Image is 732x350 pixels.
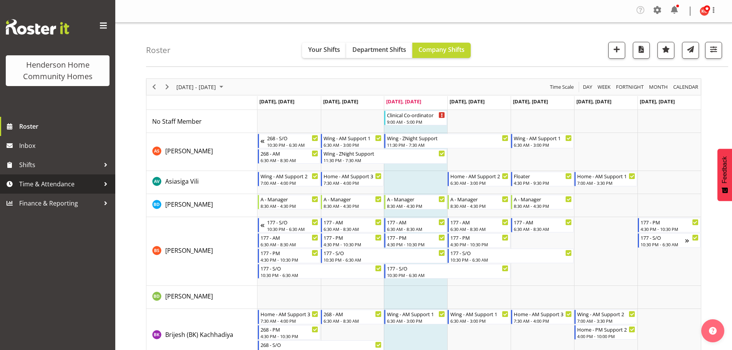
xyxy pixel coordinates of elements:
[608,42,625,59] button: Add a new shift
[450,310,508,318] div: Wing - AM Support 1
[165,330,233,339] a: Brijesh (BK) Kachhadiya
[576,98,611,105] span: [DATE], [DATE]
[261,241,319,247] div: 6:30 AM - 8:30 AM
[514,203,572,209] div: 8:30 AM - 4:30 PM
[386,98,421,105] span: [DATE], [DATE]
[577,310,635,318] div: Wing - AM Support 2
[324,218,382,226] div: 177 - AM
[450,226,508,232] div: 6:30 AM - 8:30 AM
[577,333,635,339] div: 4:00 PM - 10:00 PM
[19,140,111,151] span: Inbox
[450,203,508,209] div: 8:30 AM - 4:30 PM
[514,180,572,186] div: 4:30 PM - 9:30 PM
[450,257,572,263] div: 10:30 PM - 6:30 AM
[175,82,227,92] button: August 25 - 31, 2025
[514,310,572,318] div: Home - AM Support 3
[146,46,171,55] h4: Roster
[387,195,445,203] div: A - Manager
[384,134,510,148] div: Arshdeep Singh"s event - Wing - ZNight Support Begin From Wednesday, August 27, 2025 at 11:30:00 ...
[596,82,612,92] button: Timeline Week
[682,42,699,59] button: Send a list of all shifts for the selected filtered period to all rostered employees.
[514,226,572,232] div: 6:30 AM - 8:30 AM
[412,43,471,58] button: Company Shifts
[321,249,447,263] div: Billie Sothern"s event - 177 - S/O Begin From Tuesday, August 26, 2025 at 10:30:00 PM GMT+12:00 E...
[641,241,685,247] div: 10:30 PM - 6:30 AM
[261,264,382,272] div: 177 - S/O
[165,246,213,255] span: [PERSON_NAME]
[324,249,445,257] div: 177 - S/O
[261,318,319,324] div: 7:30 AM - 4:00 PM
[321,195,383,209] div: Barbara Dunlop"s event - A - Manager Begin From Tuesday, August 26, 2025 at 8:30:00 AM GMT+12:00 ...
[258,325,320,340] div: Brijesh (BK) Kachhadiya"s event - 268 - PM Begin From Monday, August 25, 2025 at 4:30:00 PM GMT+1...
[267,134,319,142] div: 268 - S/O
[6,19,69,35] img: Rosterit website logo
[324,241,382,247] div: 4:30 PM - 10:30 PM
[450,98,485,105] span: [DATE], [DATE]
[387,226,445,232] div: 6:30 AM - 8:30 AM
[448,218,510,232] div: Billie Sothern"s event - 177 - AM Begin From Thursday, August 28, 2025 at 6:30:00 AM GMT+12:00 En...
[384,111,447,125] div: No Staff Member"s event - Clinical Co-ordinator Begin From Wednesday, August 27, 2025 at 9:00:00 ...
[346,43,412,58] button: Department Shifts
[165,177,199,186] a: Asiasiga Vili
[261,249,319,257] div: 177 - PM
[165,200,213,209] a: [PERSON_NAME]
[321,134,383,148] div: Arshdeep Singh"s event - Wing - AM Support 1 Begin From Tuesday, August 26, 2025 at 6:30:00 AM GM...
[261,203,319,209] div: 8:30 AM - 4:30 PM
[514,218,572,226] div: 177 - AM
[324,203,382,209] div: 8:30 AM - 4:30 PM
[448,233,510,248] div: Billie Sothern"s event - 177 - PM Begin From Thursday, August 28, 2025 at 4:30:00 PM GMT+12:00 En...
[261,257,319,263] div: 4:30 PM - 10:30 PM
[261,234,319,241] div: 177 - AM
[261,341,382,348] div: 268 - S/O
[258,249,320,263] div: Billie Sothern"s event - 177 - PM Begin From Monday, August 25, 2025 at 4:30:00 PM GMT+12:00 Ends...
[700,7,709,16] img: kirsty-crossley8517.jpg
[261,325,319,333] div: 268 - PM
[267,226,319,232] div: 10:30 PM - 6:30 AM
[577,318,635,324] div: 7:00 AM - 3:30 PM
[387,203,445,209] div: 8:30 AM - 4:30 PM
[582,82,594,92] button: Timeline Day
[267,142,319,148] div: 10:30 PM - 6:30 AM
[577,180,635,186] div: 7:00 AM - 3:30 PM
[387,218,445,226] div: 177 - AM
[511,195,574,209] div: Barbara Dunlop"s event - A - Manager Begin From Friday, August 29, 2025 at 8:30:00 AM GMT+12:00 E...
[387,310,445,318] div: Wing - AM Support 1
[582,82,593,92] span: Day
[258,172,320,186] div: Asiasiga Vili"s event - Wing - AM Support 2 Begin From Monday, August 25, 2025 at 7:00:00 AM GMT+...
[641,218,699,226] div: 177 - PM
[514,195,572,203] div: A - Manager
[577,172,635,180] div: Home - AM Support 1
[321,233,383,248] div: Billie Sothern"s event - 177 - PM Begin From Tuesday, August 26, 2025 at 4:30:00 PM GMT+12:00 End...
[638,218,700,232] div: Billie Sothern"s event - 177 - PM Begin From Sunday, August 31, 2025 at 4:30:00 PM GMT+12:00 Ends...
[709,327,717,335] img: help-xxl-2.png
[324,257,445,263] div: 10:30 PM - 6:30 AM
[384,310,447,324] div: Brijesh (BK) Kachhadiya"s event - Wing - AM Support 1 Begin From Wednesday, August 27, 2025 at 6:...
[387,119,445,125] div: 9:00 AM - 5:00 PM
[514,318,572,324] div: 7:30 AM - 4:00 PM
[19,121,111,132] span: Roster
[321,310,383,324] div: Brijesh (BK) Kachhadiya"s event - 268 - AM Begin From Tuesday, August 26, 2025 at 6:30:00 AM GMT+...
[574,310,637,324] div: Brijesh (BK) Kachhadiya"s event - Wing - AM Support 2 Begin From Saturday, August 30, 2025 at 7:0...
[638,233,700,248] div: Billie Sothern"s event - 177 - S/O Begin From Sunday, August 31, 2025 at 10:30:00 PM GMT+12:00 En...
[577,325,635,333] div: Home - PM Support 2
[514,142,572,148] div: 6:30 AM - 3:00 PM
[258,134,320,148] div: Arshdeep Singh"s event - 268 - S/O Begin From Sunday, August 24, 2025 at 10:30:00 PM GMT+12:00 En...
[165,147,213,155] span: [PERSON_NAME]
[448,195,510,209] div: Barbara Dunlop"s event - A - Manager Begin From Thursday, August 28, 2025 at 8:30:00 AM GMT+12:00...
[261,172,319,180] div: Wing - AM Support 2
[450,195,508,203] div: A - Manager
[705,42,722,59] button: Filter Shifts
[448,249,574,263] div: Billie Sothern"s event - 177 - S/O Begin From Thursday, August 28, 2025 at 10:30:00 PM GMT+12:00 ...
[258,195,320,209] div: Barbara Dunlop"s event - A - Manager Begin From Monday, August 25, 2025 at 8:30:00 AM GMT+12:00 E...
[511,134,574,148] div: Arshdeep Singh"s event - Wing - AM Support 1 Begin From Friday, August 29, 2025 at 6:30:00 AM GMT...
[352,45,406,54] span: Department Shifts
[324,234,382,241] div: 177 - PM
[146,171,257,194] td: Asiasiga Vili resource
[19,159,100,171] span: Shifts
[165,292,213,301] a: [PERSON_NAME]
[721,156,728,183] span: Feedback
[324,226,382,232] div: 6:30 AM - 8:30 AM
